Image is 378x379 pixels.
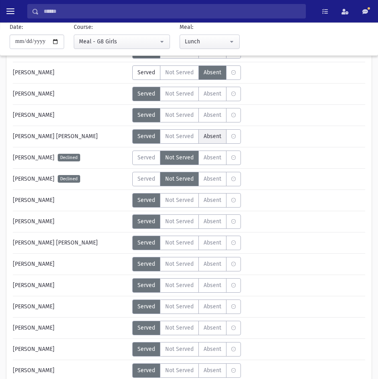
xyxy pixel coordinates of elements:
[165,324,194,332] span: Not Served
[13,90,55,98] span: [PERSON_NAME]
[13,111,55,119] span: [PERSON_NAME]
[13,153,55,162] span: [PERSON_NAME]
[165,132,194,141] span: Not Served
[204,345,221,353] span: Absent
[204,217,221,226] span: Absent
[13,366,55,375] span: [PERSON_NAME]
[137,153,155,162] span: Served
[13,68,55,77] span: [PERSON_NAME]
[165,345,194,353] span: Not Served
[132,193,241,208] div: MeaStatus
[58,154,80,161] span: Declined
[132,342,241,357] div: MeaStatus
[132,278,241,293] div: MeaStatus
[132,300,241,314] div: MeaStatus
[3,4,18,18] button: toggle menu
[13,238,98,247] span: [PERSON_NAME] [PERSON_NAME]
[137,132,155,141] span: Served
[74,23,93,31] label: Course:
[10,23,23,31] label: Date:
[137,324,155,332] span: Served
[132,214,241,229] div: MeaStatus
[165,90,194,98] span: Not Served
[13,281,55,289] span: [PERSON_NAME]
[74,35,170,49] button: Meal - G8 Girls
[132,363,241,378] div: MeaStatus
[13,175,55,183] span: [PERSON_NAME]
[180,35,240,49] button: Lunch
[132,236,241,250] div: MeaStatus
[204,153,221,162] span: Absent
[132,151,241,165] div: MeaStatus
[137,366,155,375] span: Served
[165,153,194,162] span: Not Served
[58,175,80,183] span: Declined
[132,65,241,80] div: MeaStatus
[132,129,241,144] div: MeaStatus
[137,302,155,311] span: Served
[204,111,221,119] span: Absent
[137,111,155,119] span: Served
[132,108,241,122] div: MeaStatus
[132,87,241,101] div: MeaStatus
[204,281,221,289] span: Absent
[13,196,55,204] span: [PERSON_NAME]
[13,302,55,311] span: [PERSON_NAME]
[180,23,193,31] label: Meal:
[165,217,194,226] span: Not Served
[13,260,55,268] span: [PERSON_NAME]
[132,172,241,186] div: MeaStatus
[204,302,221,311] span: Absent
[137,196,155,204] span: Served
[13,324,55,332] span: [PERSON_NAME]
[204,324,221,332] span: Absent
[13,217,55,226] span: [PERSON_NAME]
[204,68,221,77] span: Absent
[204,196,221,204] span: Absent
[165,196,194,204] span: Not Served
[13,132,98,141] span: [PERSON_NAME] [PERSON_NAME]
[165,238,194,247] span: Not Served
[185,37,228,46] div: Lunch
[204,90,221,98] span: Absent
[165,260,194,268] span: Not Served
[204,132,221,141] span: Absent
[137,345,155,353] span: Served
[165,302,194,311] span: Not Served
[204,260,221,268] span: Absent
[165,175,194,183] span: Not Served
[39,4,305,18] input: Search
[204,238,221,247] span: Absent
[204,175,221,183] span: Absent
[165,68,194,77] span: Not Served
[79,37,158,46] div: Meal - G8 Girls
[13,345,55,353] span: [PERSON_NAME]
[137,175,155,183] span: Served
[137,68,155,77] span: Served
[137,217,155,226] span: Served
[132,257,241,271] div: MeaStatus
[137,90,155,98] span: Served
[137,238,155,247] span: Served
[137,260,155,268] span: Served
[137,281,155,289] span: Served
[165,281,194,289] span: Not Served
[132,321,241,335] div: MeaStatus
[165,111,194,119] span: Not Served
